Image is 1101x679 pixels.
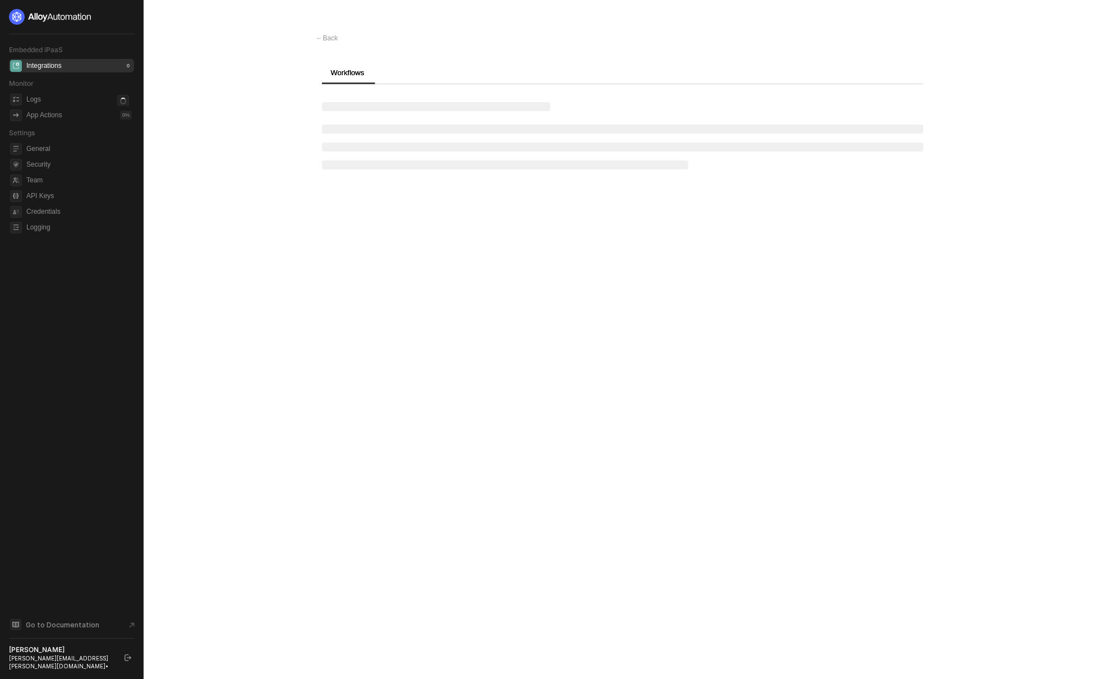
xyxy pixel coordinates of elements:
[10,175,22,186] span: team
[26,61,62,71] div: Integrations
[10,143,22,155] span: general
[26,205,132,218] span: Credentials
[26,158,132,171] span: Security
[9,618,135,631] a: Knowledge Base
[125,654,131,661] span: logout
[10,109,22,121] span: icon-app-actions
[26,620,99,630] span: Go to Documentation
[10,206,22,218] span: credentials
[26,173,132,187] span: Team
[316,34,323,42] span: ←
[10,619,21,630] span: documentation
[125,61,132,70] div: 0
[9,45,63,54] span: Embedded iPaaS
[26,189,132,203] span: API Keys
[26,95,41,104] div: Logs
[9,9,134,25] a: logo
[9,654,114,670] div: [PERSON_NAME][EMAIL_ADDRESS][PERSON_NAME][DOMAIN_NAME] •
[10,159,22,171] span: security
[26,111,62,120] div: App Actions
[10,190,22,202] span: api-key
[331,68,365,77] span: Workflows
[9,129,35,137] span: Settings
[10,222,22,233] span: logging
[26,142,132,155] span: General
[9,9,92,25] img: logo
[10,94,22,105] span: icon-logs
[10,60,22,72] span: integrations
[117,95,129,107] span: icon-loader
[126,620,137,631] span: document-arrow
[120,111,132,120] div: 0 %
[9,79,34,88] span: Monitor
[316,34,338,43] div: Back
[9,645,114,654] div: [PERSON_NAME]
[26,221,132,234] span: Logging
